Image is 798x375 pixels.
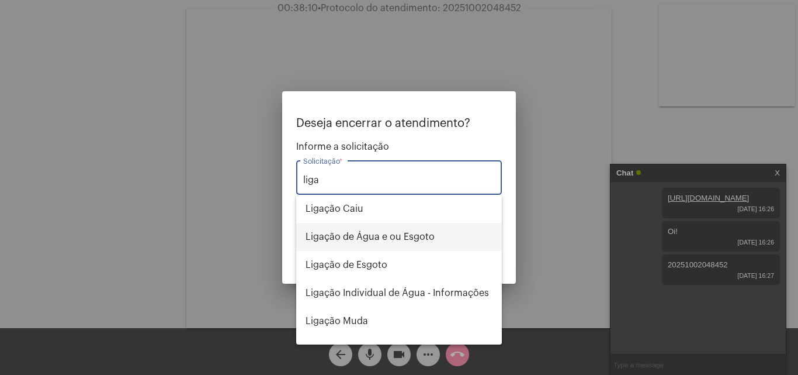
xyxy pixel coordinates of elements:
span: Ligação de Água e ou Esgoto [306,223,492,251]
span: Ligação de Esgoto [306,251,492,279]
span: Ligação Individual de Água - Informações [306,279,492,307]
span: Ligação Muda [306,307,492,335]
p: Deseja encerrar o atendimento? [296,117,502,130]
input: Buscar solicitação [303,175,495,185]
span: Informe a solicitação [296,142,502,152]
span: Religação (informações sobre) [306,335,492,363]
span: Ligação Caiu [306,195,492,223]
